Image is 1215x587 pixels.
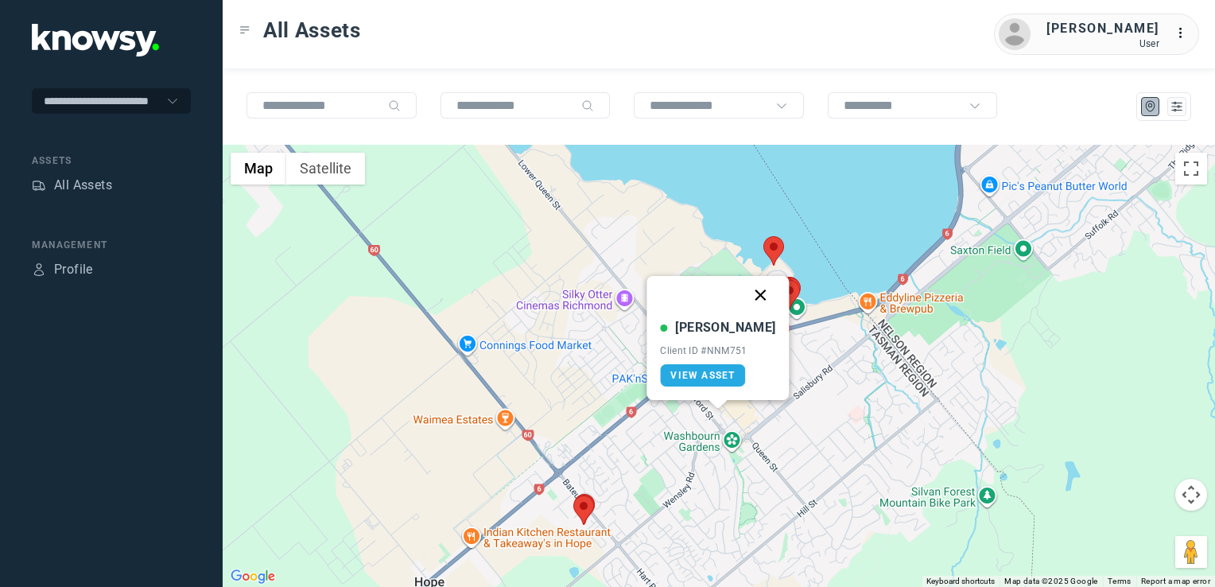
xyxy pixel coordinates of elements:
div: Map [1143,99,1158,114]
button: Map camera controls [1175,479,1207,511]
a: Terms (opens in new tab) [1108,577,1132,585]
div: Search [388,99,401,112]
a: View Asset [660,364,745,387]
img: avatar.png [999,18,1031,50]
span: All Assets [263,16,361,45]
a: Open this area in Google Maps (opens a new window) [227,566,279,587]
div: Toggle Menu [239,25,250,36]
div: Search [581,99,594,112]
a: AssetsAll Assets [32,176,112,195]
div: : [1175,24,1194,43]
div: : [1175,24,1194,45]
div: [PERSON_NAME] [675,318,775,337]
span: Map data ©2025 Google [1004,577,1097,585]
div: List [1170,99,1184,114]
tspan: ... [1176,27,1192,39]
a: Report a map error [1141,577,1210,585]
div: Assets [32,154,191,168]
button: Keyboard shortcuts [926,576,995,587]
img: Google [227,566,279,587]
button: Close [742,276,780,314]
img: Application Logo [32,24,159,56]
span: View Asset [670,370,735,381]
div: Management [32,238,191,252]
div: Profile [54,260,93,279]
div: Profile [32,262,46,277]
button: Toggle fullscreen view [1175,153,1207,185]
div: [PERSON_NAME] [1046,19,1159,38]
div: Client ID #NNM751 [660,345,775,356]
a: ProfileProfile [32,260,93,279]
button: Show street map [231,153,286,185]
button: Show satellite imagery [286,153,365,185]
div: Assets [32,178,46,192]
div: All Assets [54,176,112,195]
button: Drag Pegman onto the map to open Street View [1175,536,1207,568]
div: User [1046,38,1159,49]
